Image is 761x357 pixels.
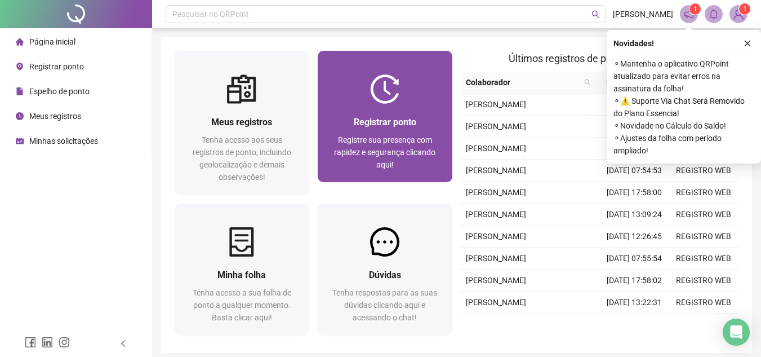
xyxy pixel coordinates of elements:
[600,314,669,336] td: [DATE] 12:36:42
[600,204,669,226] td: [DATE] 13:09:24
[334,135,435,169] span: Registre sua presença com rapidez e segurança clicando aqui!
[582,74,593,91] span: search
[466,122,526,131] span: [PERSON_NAME]
[59,337,70,348] span: instagram
[669,182,738,204] td: REGISTRO WEB
[730,6,747,23] img: 93985
[600,248,669,270] td: [DATE] 07:55:54
[669,204,738,226] td: REGISTRO WEB
[595,72,662,94] th: Data/Hora
[16,63,24,70] span: environment
[119,340,127,347] span: left
[689,3,701,15] sup: 1
[16,112,24,120] span: clock-circle
[684,9,694,19] span: notification
[29,87,90,96] span: Espelho de ponto
[584,79,591,86] span: search
[669,226,738,248] td: REGISTRO WEB
[466,232,526,241] span: [PERSON_NAME]
[466,298,526,307] span: [PERSON_NAME]
[744,39,751,47] span: close
[16,38,24,46] span: home
[709,9,719,19] span: bell
[669,248,738,270] td: REGISTRO WEB
[29,62,84,71] span: Registrar ponto
[600,292,669,314] td: [DATE] 13:22:31
[600,116,669,138] td: [DATE] 13:12:14
[29,136,98,146] span: Minhas solicitações
[332,288,437,322] span: Tenha respostas para as suas dúvidas clicando aqui e acessando o chat!
[466,144,526,153] span: [PERSON_NAME]
[600,76,649,89] span: Data/Hora
[600,94,669,116] td: [DATE] 18:01:43
[29,112,81,121] span: Meus registros
[613,8,673,20] span: [PERSON_NAME]
[318,51,452,182] a: Registrar pontoRegistre sua presença com rapidez e segurança clicando aqui!
[600,160,669,182] td: [DATE] 07:54:53
[739,3,750,15] sup: Atualize o seu contato no menu Meus Dados
[669,314,738,336] td: REGISTRO WEB
[175,204,309,335] a: Minha folhaTenha acesso a sua folha de ponto a qualquer momento. Basta clicar aqui!
[613,120,754,132] span: ⚬ Novidade no Cálculo do Saldo!
[193,288,291,322] span: Tenha acesso a sua folha de ponto a qualquer momento. Basta clicar aqui!
[25,337,36,348] span: facebook
[354,117,416,127] span: Registrar ponto
[16,137,24,145] span: schedule
[613,95,754,120] span: ⚬ ⚠️ Suporte Via Chat Será Removido do Plano Essencial
[600,270,669,292] td: [DATE] 17:58:02
[600,182,669,204] td: [DATE] 17:58:00
[211,117,272,127] span: Meus registros
[369,270,401,280] span: Dúvidas
[669,270,738,292] td: REGISTRO WEB
[466,276,526,285] span: [PERSON_NAME]
[600,138,669,160] td: [DATE] 12:30:42
[509,52,691,64] span: Últimos registros de ponto sincronizados
[613,132,754,157] span: ⚬ Ajustes da folha com período ampliado!
[466,100,526,109] span: [PERSON_NAME]
[466,210,526,219] span: [PERSON_NAME]
[16,87,24,95] span: file
[318,204,452,335] a: DúvidasTenha respostas para as suas dúvidas clicando aqui e acessando o chat!
[175,51,309,195] a: Meus registrosTenha acesso aos seus registros de ponto, incluindo geolocalização e demais observa...
[466,254,526,263] span: [PERSON_NAME]
[193,135,291,182] span: Tenha acesso aos seus registros de ponto, incluindo geolocalização e demais observações!
[669,160,738,182] td: REGISTRO WEB
[613,37,654,50] span: Novidades !
[591,10,600,19] span: search
[466,188,526,197] span: [PERSON_NAME]
[600,226,669,248] td: [DATE] 12:26:45
[613,58,754,95] span: ⚬ Mantenha o aplicativo QRPoint atualizado para evitar erros na assinatura da folha!
[693,5,697,13] span: 1
[466,166,526,175] span: [PERSON_NAME]
[466,76,580,89] span: Colaborador
[29,37,75,46] span: Página inicial
[217,270,266,280] span: Minha folha
[669,292,738,314] td: REGISTRO WEB
[42,337,53,348] span: linkedin
[723,319,750,346] div: Open Intercom Messenger
[743,5,747,13] span: 1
